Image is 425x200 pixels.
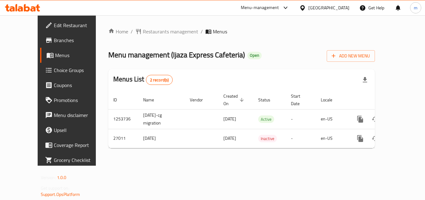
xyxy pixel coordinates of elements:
span: Promotions [54,96,104,104]
a: Branches [40,33,109,48]
div: Active [258,115,274,123]
span: Vendor [190,96,211,104]
span: Locale [321,96,340,104]
div: Export file [357,72,372,87]
span: Inactive [258,135,277,142]
span: Add New Menu [332,52,370,60]
a: Menus [40,48,109,63]
a: Edit Restaurant [40,18,109,33]
button: more [353,112,368,127]
button: Add New Menu [327,50,375,62]
td: [DATE]-cg migration [138,109,185,129]
td: [DATE] [138,129,185,148]
td: 1253736 [108,109,138,129]
a: Restaurants management [135,28,198,35]
span: Start Date [291,92,308,107]
span: 1.0.0 [57,173,67,182]
button: more [353,131,368,146]
span: Open [247,53,262,58]
span: Status [258,96,278,104]
button: Change Status [368,112,383,127]
a: Home [108,28,128,35]
a: Upsell [40,123,109,138]
div: Open [247,52,262,59]
span: Upsell [54,126,104,134]
span: Menus [213,28,227,35]
span: Menu disclaimer [54,111,104,119]
a: Grocery Checklist [40,153,109,168]
span: 2 record(s) [146,77,173,83]
td: en-US [316,109,348,129]
div: [GEOGRAPHIC_DATA] [308,4,349,11]
span: Get support on: [41,184,69,192]
span: Menus [55,51,104,59]
span: Version: [41,173,56,182]
span: Grocery Checklist [54,156,104,164]
th: Actions [348,90,418,110]
td: - [286,109,316,129]
span: Active [258,116,274,123]
span: [DATE] [223,115,236,123]
td: en-US [316,129,348,148]
span: Created On [223,92,246,107]
div: Menu-management [241,4,279,12]
a: Menu disclaimer [40,108,109,123]
a: Coupons [40,78,109,93]
button: Change Status [368,131,383,146]
span: Menu management ( Ijaza Express Cafeteria ) [108,48,245,62]
span: ID [113,96,125,104]
span: m [414,4,418,11]
li: / [131,28,133,35]
a: Support.OpsPlatform [41,190,80,198]
span: Coverage Report [54,141,104,149]
nav: breadcrumb [108,28,375,35]
span: Restaurants management [143,28,198,35]
td: - [286,129,316,148]
a: Choice Groups [40,63,109,78]
span: Branches [54,37,104,44]
span: Choice Groups [54,66,104,74]
h2: Menus List [113,75,173,85]
a: Coverage Report [40,138,109,153]
table: enhanced table [108,90,418,148]
span: Edit Restaurant [54,22,104,29]
span: Coupons [54,81,104,89]
li: / [201,28,203,35]
td: 27011 [108,129,138,148]
a: Promotions [40,93,109,108]
span: Name [143,96,162,104]
span: [DATE] [223,134,236,142]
